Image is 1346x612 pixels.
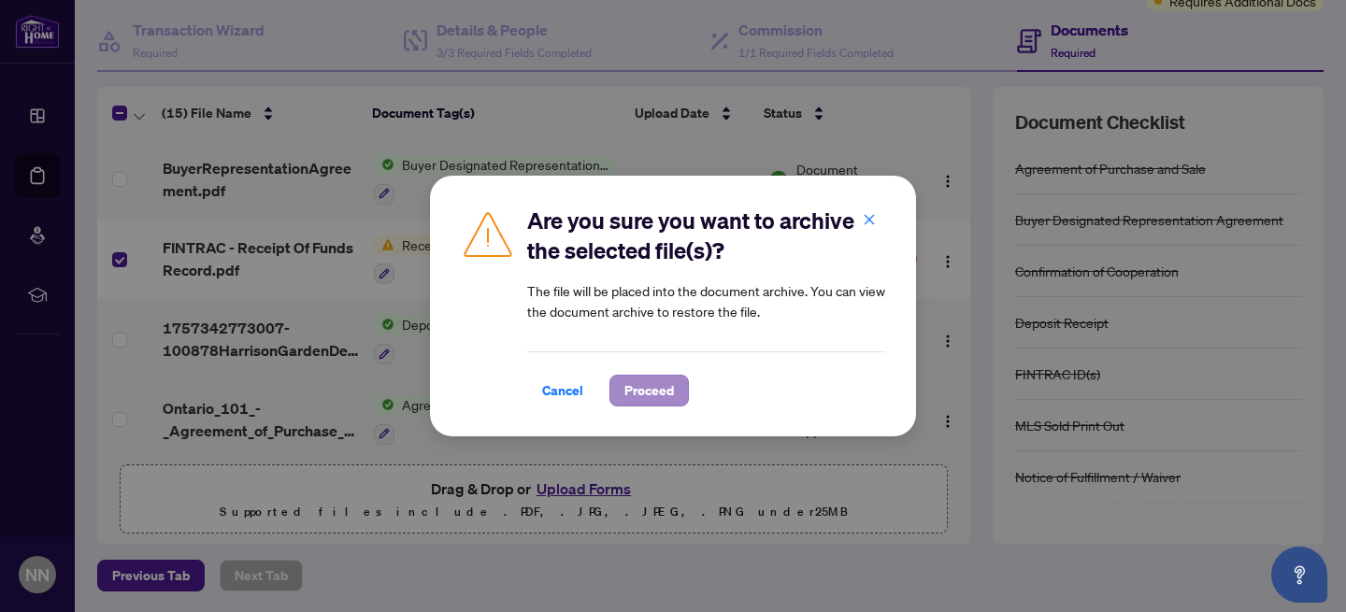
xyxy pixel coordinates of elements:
span: Cancel [542,376,583,406]
button: Open asap [1271,547,1327,603]
button: Cancel [527,375,598,406]
h2: Are you sure you want to archive the selected file(s)? [527,206,886,265]
span: Proceed [624,376,674,406]
article: The file will be placed into the document archive. You can view the document archive to restore t... [527,280,886,321]
span: close [863,213,876,226]
button: Proceed [609,375,689,406]
img: Caution Icon [460,206,516,262]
